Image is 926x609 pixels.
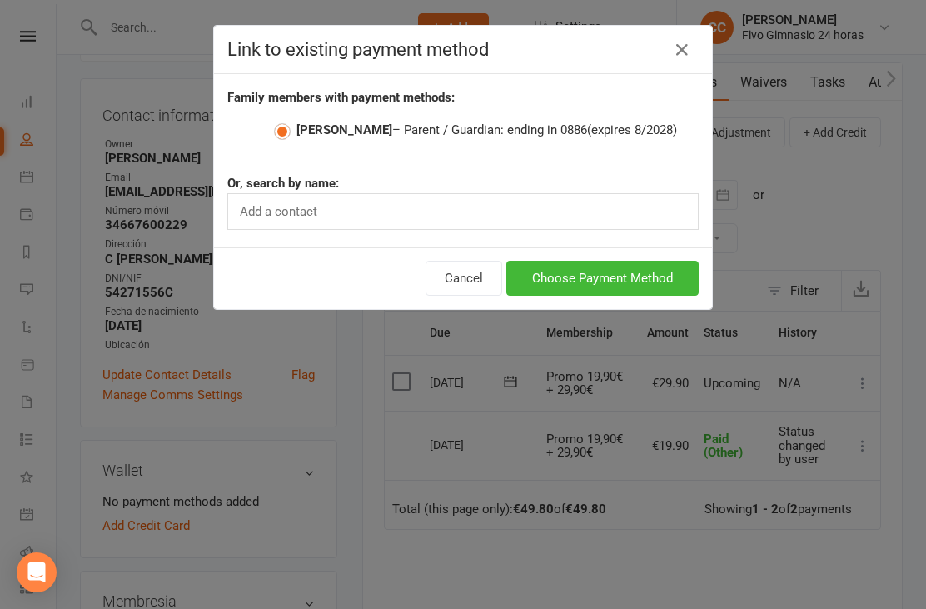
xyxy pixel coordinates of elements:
strong: Family members with payment methods: [227,90,455,105]
span: (expires 8/2028) [587,122,677,137]
button: Close [669,37,695,63]
h4: Link to existing payment method [227,39,699,60]
button: Choose Payment Method [506,261,699,296]
strong: Or, search by name: [227,176,339,191]
button: Cancel [426,261,502,296]
label: – Parent / Guardian: ending in 0886 [274,120,677,140]
strong: [PERSON_NAME] [296,122,392,137]
div: Open Intercom Messenger [17,552,57,592]
input: Add a contact [238,201,324,222]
